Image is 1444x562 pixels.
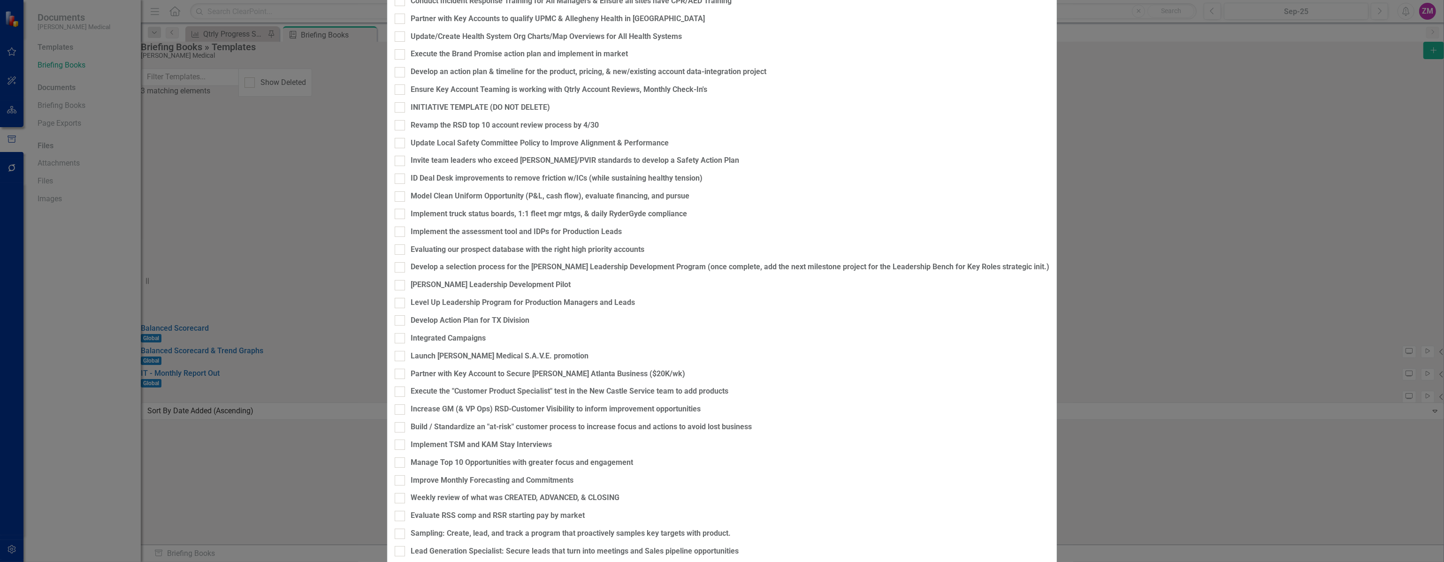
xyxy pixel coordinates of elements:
div: Execute the "Customer Product Specialist" test in the New Castle Service team to add products [411,386,728,397]
div: Invite team leaders who exceed [PERSON_NAME]/PVIR standards to develop a Safety Action Plan [411,155,739,166]
div: Manage Top 10 Opportunities with greater focus and engagement [411,457,633,468]
div: ID Deal Desk improvements to remove friction w/ICs (while sustaining healthy tension) [411,173,703,184]
div: Build / Standardize an "at-risk" customer process to increase focus and actions to avoid lost bus... [411,422,752,433]
div: Implement TSM and KAM Stay Interviews [411,440,552,450]
div: Improve Monthly Forecasting and Commitments [411,475,573,486]
div: Develop an action plan & timeline for the product, pricing, & new/existing account data-integrati... [411,67,766,77]
div: Partner with Key Accounts to qualify UPMC & Allegheny Health in [GEOGRAPHIC_DATA] [411,14,705,24]
div: Update/Create Health System Org Charts/Map Overviews for All Health Systems [411,31,682,42]
div: [PERSON_NAME] Leadership Development Pilot [411,280,571,290]
div: Execute the Brand Promise action plan and implement in market [411,49,628,60]
div: Revamp the RSD top 10 account review process by 4/30 [411,120,599,131]
div: Launch [PERSON_NAME] Medical S.A.V.E. promotion [411,351,588,362]
div: Implement truck status boards, 1:1 fleet mgr mtgs, & daily RyderGyde compliance [411,209,687,220]
div: Implement the assessment tool and IDPs for Production Leads [411,227,622,237]
div: Increase GM (& VP Ops) RSD-Customer Visibility to inform improvement opportunities [411,404,701,415]
div: Weekly review of what was CREATED, ADVANCED, & CLOSING [411,493,619,503]
div: Partner with Key Account to Secure [PERSON_NAME] Atlanta Business ($20K/wk) [411,369,685,380]
div: Develop a selection process for the [PERSON_NAME] Leadership Development Program (once complete, ... [411,262,1049,273]
div: Evaluating our prospect database with the right high priority accounts [411,244,644,255]
div: Develop Action Plan for TX Division [411,315,529,326]
div: INITIATIVE TEMPLATE (DO NOT DELETE) [411,102,550,113]
div: Ensure Key Account Teaming is working with Qtrly Account Reviews, Monthly Check-In's [411,84,707,95]
div: Lead Generation Specialist: Secure leads that turn into meetings and Sales pipeline opportunities [411,546,739,557]
div: Model Clean Uniform Opportunity (P&L, cash flow), evaluate financing, and pursue [411,191,689,202]
div: Sampling: Create, lead, and track a program that proactively samples key targets with product. [411,528,731,539]
div: Level Up Leadership Program for Production Managers and Leads [411,297,635,308]
div: Evaluate RSS comp and RSR starting pay by market [411,510,585,521]
div: Integrated Campaigns [411,333,486,344]
div: Update Local Safety Committee Policy to Improve Alignment & Performance [411,138,669,149]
